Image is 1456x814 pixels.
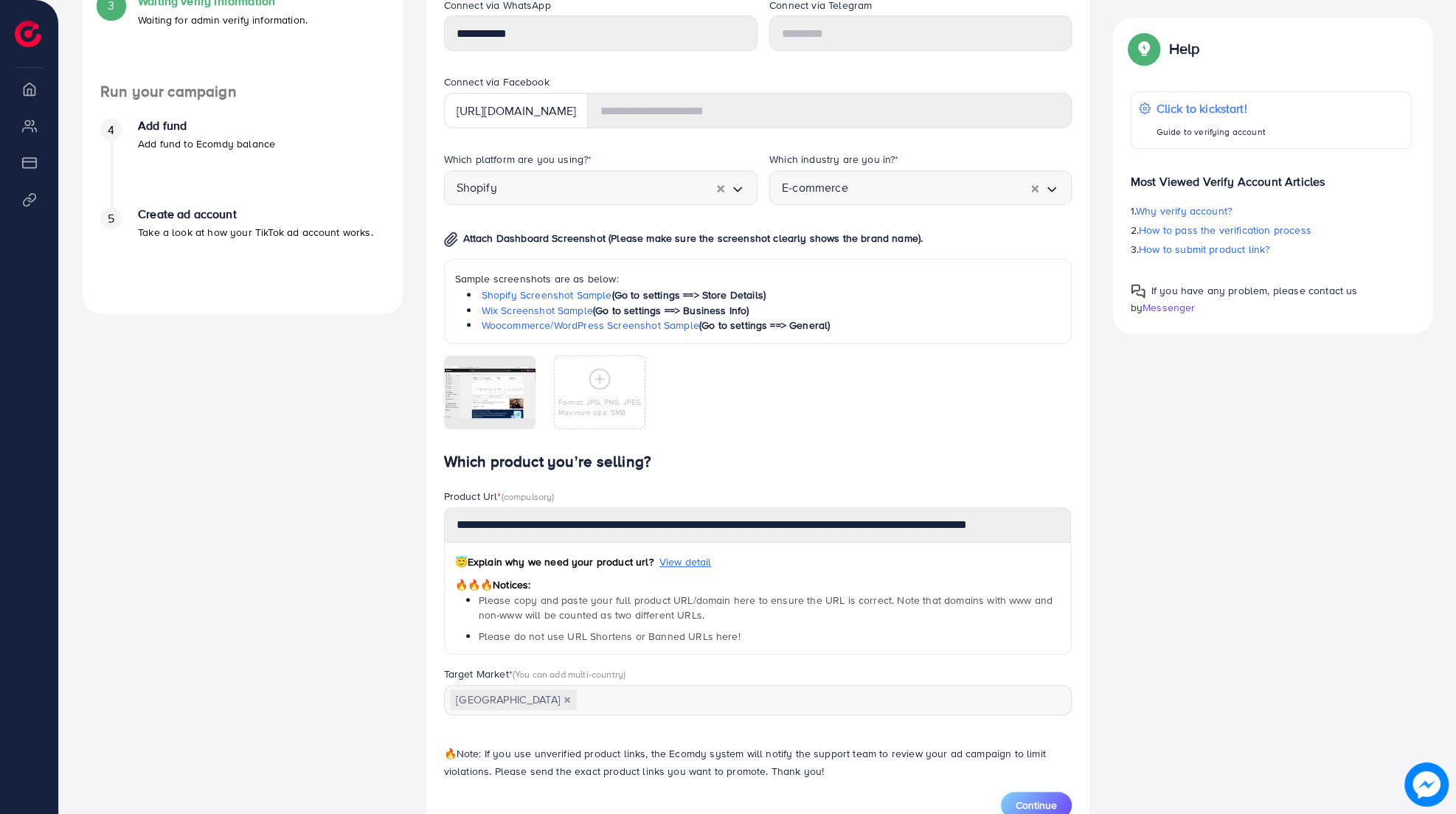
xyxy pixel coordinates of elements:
[444,667,626,681] label: Target Market
[501,490,554,503] span: (compulsory)
[444,685,1072,715] div: Search for option
[1143,300,1195,315] span: Messenger
[1157,123,1266,141] p: Guide to verifying account
[558,397,642,407] p: Format: JPG, PNG, JPEG
[450,689,578,710] span: [GEOGRAPHIC_DATA]
[1016,798,1057,813] span: Continue
[1131,161,1412,190] p: Most Viewed Verify Account Articles
[782,176,848,199] span: E-commerce
[15,21,41,47] img: logo
[482,303,593,318] a: Wix Screenshot Sample
[444,152,592,167] label: Which platform are you using?
[444,232,458,247] img: img
[444,746,457,761] span: 🔥
[612,288,766,302] span: (Go to settings ==> Store Details)
[482,318,699,333] a: Woocommerce/WordPress Screenshot Sample
[444,74,550,89] label: Connect via Facebook
[479,593,1053,622] span: Please copy and paste your full product URL/domain here to ensure the URL is correct. Note that d...
[108,210,114,227] span: 5
[593,303,749,318] span: (Go to settings ==> Business Info)
[457,176,497,199] span: Shopify
[455,554,468,569] span: 😇
[578,689,1052,712] input: Search for option
[659,554,712,569] span: View detail
[138,135,275,153] p: Add fund to Ecomdy balance
[1131,240,1412,258] p: 3.
[1139,223,1311,237] span: How to pass the verification process
[463,231,923,246] span: Attach Dashboard Screenshot (Please make sure the screenshot clearly shows the brand name).
[479,629,741,644] span: Please do not use URL Shortens or Banned URLs here!
[1131,283,1358,315] span: If you have any problem, please contact us by
[769,170,1072,205] div: Search for option
[848,176,1031,199] input: Search for option
[138,119,275,133] h4: Add fund
[83,119,403,207] li: Add fund
[444,93,589,128] div: [URL][DOMAIN_NAME]
[108,122,114,139] span: 4
[1131,202,1412,220] p: 1.
[444,170,758,205] div: Search for option
[444,366,535,418] img: img uploaded
[699,318,830,333] span: (Go to settings ==> General)
[482,288,612,302] a: Shopify Screenshot Sample
[1404,762,1449,807] img: image
[769,152,898,167] label: Which industry are you in?
[138,11,308,29] p: Waiting for admin verify information.
[455,577,493,592] span: 🔥🔥🔥
[564,696,571,703] button: Deselect Pakistan
[558,407,642,417] p: Maximum size: 5MB
[455,577,531,592] span: Notices:
[1131,284,1145,299] img: Popup guide
[455,554,654,569] span: Explain why we need your product url?
[138,207,373,221] h4: Create ad account
[444,745,1072,780] p: Note: If you use unverified product links, the Ecomdy system will notify the support team to revi...
[513,667,625,681] span: (You can add multi-country)
[1157,100,1266,117] p: Click to kickstart!
[444,453,1072,471] h4: Which product you’re selling?
[444,489,555,504] label: Product Url
[1031,179,1039,196] button: Clear Selected
[717,179,724,196] button: Clear Selected
[83,83,403,101] h4: Run your campaign
[497,176,717,199] input: Search for option
[1136,204,1232,218] span: Why verify account?
[455,270,1061,288] p: Sample screenshots are as below:
[1131,35,1157,62] img: Popup guide
[1169,40,1200,58] p: Help
[1139,242,1269,257] span: How to submit product link?
[83,207,403,296] li: Create ad account
[1131,221,1412,239] p: 2.
[138,223,373,241] p: Take a look at how your TikTok ad account works.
